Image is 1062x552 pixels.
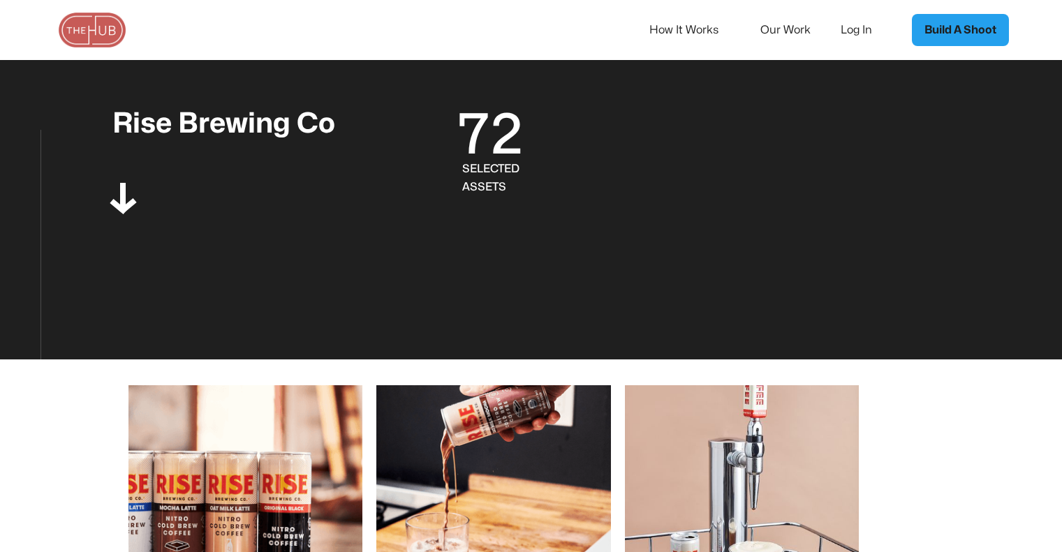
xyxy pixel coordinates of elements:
a: Build A Shoot [912,14,1009,46]
div: Heading [40,130,41,461]
a: Log In [841,15,891,45]
div: 72 [457,127,781,145]
div: selected assets [462,160,781,196]
a: Our Work [760,15,829,45]
a: How It Works [649,15,737,45]
h1: Rise Brewing Co [112,107,436,248]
